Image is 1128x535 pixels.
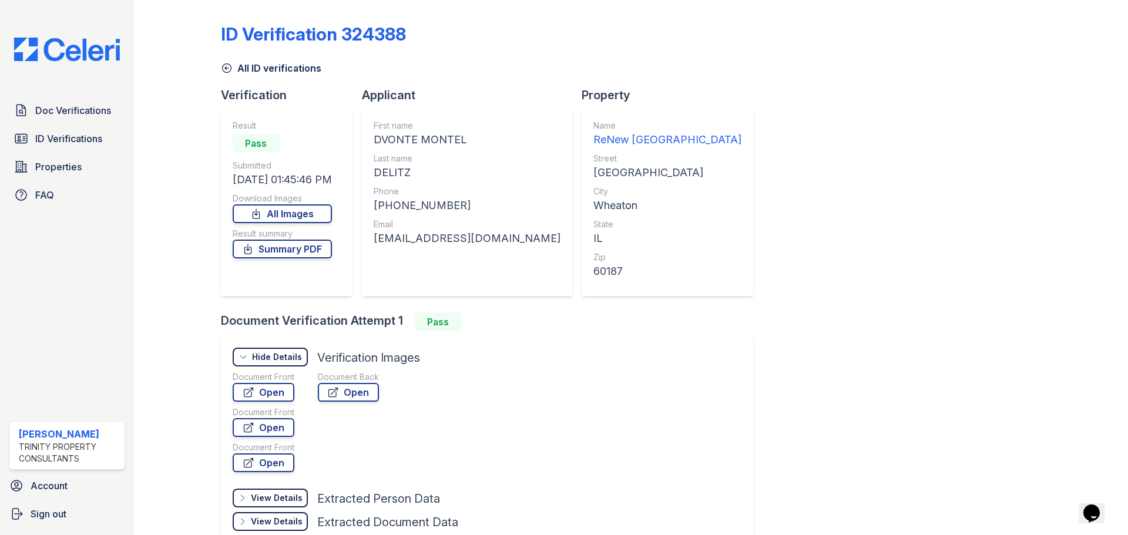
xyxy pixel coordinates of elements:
[318,371,379,383] div: Document Back
[19,441,120,465] div: Trinity Property Consultants
[362,87,582,103] div: Applicant
[233,442,294,453] div: Document Front
[582,87,763,103] div: Property
[233,371,294,383] div: Document Front
[593,132,741,148] div: ReNew [GEOGRAPHIC_DATA]
[9,99,125,122] a: Doc Verifications
[35,188,54,202] span: FAQ
[221,23,406,45] div: ID Verification 324388
[374,153,560,164] div: Last name
[35,103,111,117] span: Doc Verifications
[233,418,294,437] a: Open
[317,490,440,507] div: Extracted Person Data
[374,132,560,148] div: DVONTE MONTEL
[5,474,129,497] a: Account
[374,218,560,230] div: Email
[374,186,560,197] div: Phone
[9,183,125,207] a: FAQ
[9,127,125,150] a: ID Verifications
[252,351,302,363] div: Hide Details
[374,120,560,132] div: First name
[593,230,741,247] div: IL
[593,251,741,263] div: Zip
[5,502,129,526] a: Sign out
[233,453,294,472] a: Open
[233,228,332,240] div: Result summary
[233,406,294,418] div: Document Front
[317,514,458,530] div: Extracted Document Data
[318,383,379,402] a: Open
[374,164,560,181] div: DELITZ
[593,153,741,164] div: Street
[233,383,294,402] a: Open
[31,507,66,521] span: Sign out
[35,132,102,146] span: ID Verifications
[9,155,125,179] a: Properties
[593,186,741,197] div: City
[5,38,129,61] img: CE_Logo_Blue-a8612792a0a2168367f1c8372b55b34899dd931a85d93a1a3d3e32e68fde9ad4.png
[221,312,763,331] div: Document Verification Attempt 1
[374,197,560,214] div: [PHONE_NUMBER]
[593,197,741,214] div: Wheaton
[35,160,82,174] span: Properties
[233,134,280,153] div: Pass
[221,61,321,75] a: All ID verifications
[251,516,303,527] div: View Details
[221,87,362,103] div: Verification
[374,230,560,247] div: [EMAIL_ADDRESS][DOMAIN_NAME]
[233,160,332,171] div: Submitted
[31,479,68,493] span: Account
[233,193,332,204] div: Download Images
[1079,488,1116,523] iframe: chat widget
[415,312,462,331] div: Pass
[233,204,332,223] a: All Images
[19,427,120,441] div: [PERSON_NAME]
[233,171,332,188] div: [DATE] 01:45:46 PM
[233,120,332,132] div: Result
[251,492,303,504] div: View Details
[593,120,741,148] a: Name ReNew [GEOGRAPHIC_DATA]
[233,240,332,258] a: Summary PDF
[593,263,741,280] div: 60187
[593,218,741,230] div: State
[593,164,741,181] div: [GEOGRAPHIC_DATA]
[317,349,420,366] div: Verification Images
[593,120,741,132] div: Name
